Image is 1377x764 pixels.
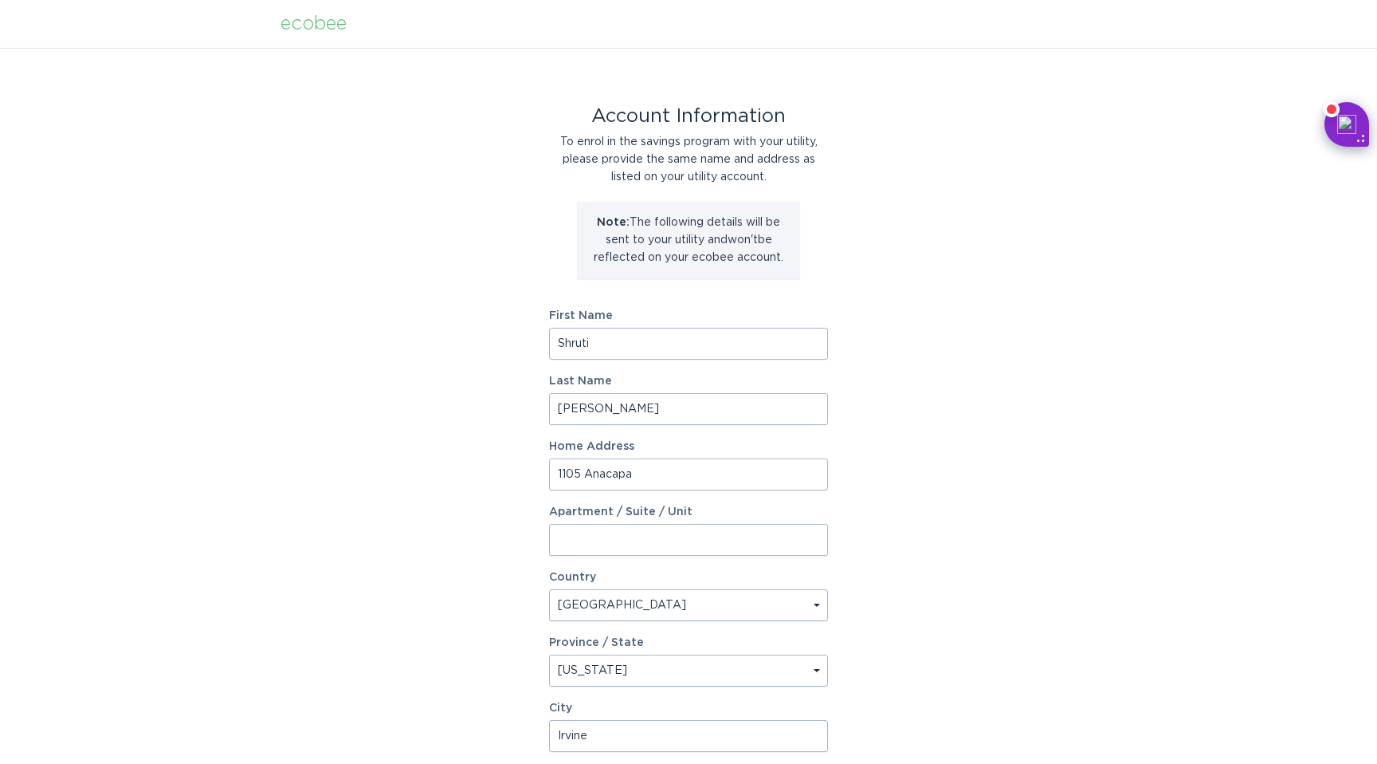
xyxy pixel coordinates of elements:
label: Last Name [549,376,828,387]
div: Account Information [549,108,828,125]
label: Country [549,572,596,583]
label: Home Address [549,441,828,452]
div: To enrol in the savings program with your utility, please provide the same name and address as li... [549,133,828,186]
p: The following details will be sent to your utility and won't be reflected on your ecobee account. [589,214,788,266]
strong: Note: [597,217,630,228]
label: First Name [549,310,828,321]
label: Apartment / Suite / Unit [549,506,828,518]
div: ecobee [280,15,347,33]
label: Province / State [549,637,644,648]
label: City [549,703,828,714]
